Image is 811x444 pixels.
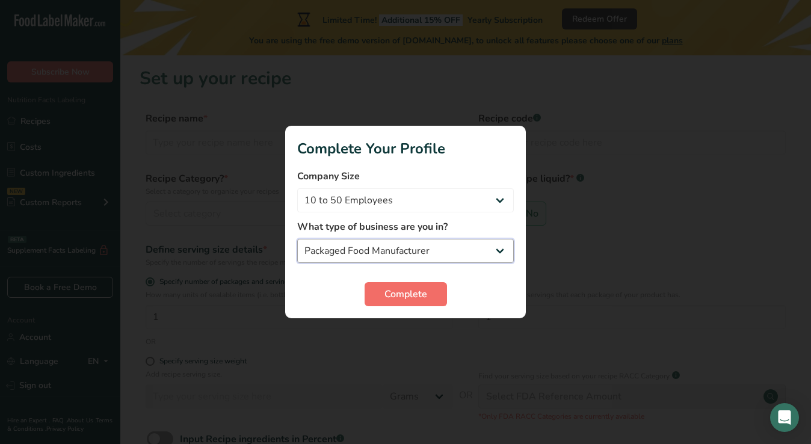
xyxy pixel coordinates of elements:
button: Complete [365,282,447,306]
label: What type of business are you in? [297,220,514,234]
span: Complete [384,287,427,301]
label: Company Size [297,169,514,183]
div: Open Intercom Messenger [770,403,799,432]
h1: Complete Your Profile [297,138,514,159]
